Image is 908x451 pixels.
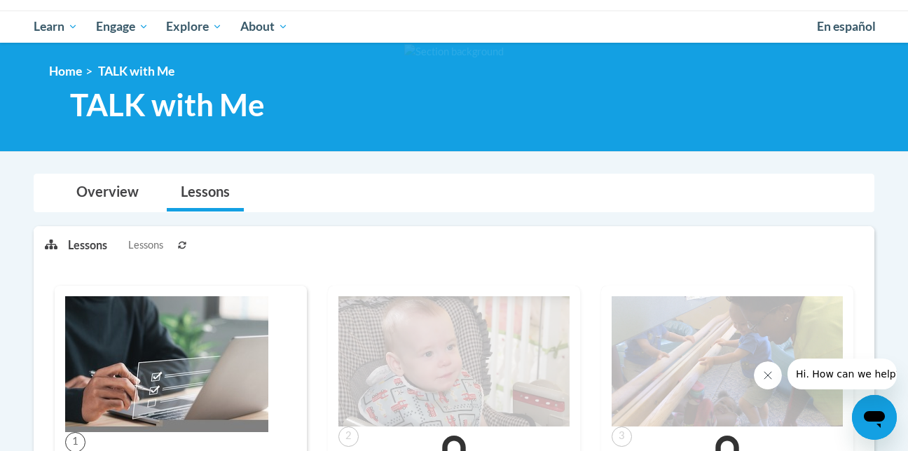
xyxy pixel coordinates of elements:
[404,44,504,60] img: Section background
[612,296,843,426] img: Course Image
[87,11,158,43] a: Engage
[8,10,113,21] span: Hi. How can we help?
[96,18,149,35] span: Engage
[13,11,895,43] div: Main menu
[787,359,897,389] iframe: Message from company
[612,426,632,447] span: 3
[808,12,885,41] a: En español
[65,296,268,432] img: Course Image
[98,64,174,78] span: TALK with Me
[754,361,782,389] iframe: Close message
[240,18,288,35] span: About
[70,86,265,123] span: TALK with Me
[128,237,163,253] span: Lessons
[62,174,153,211] a: Overview
[166,18,222,35] span: Explore
[817,19,876,34] span: En español
[338,296,570,426] img: Course Image
[157,11,231,43] a: Explore
[34,18,78,35] span: Learn
[68,237,107,253] p: Lessons
[25,11,87,43] a: Learn
[338,426,359,447] span: 2
[852,395,897,440] iframe: Button to launch messaging window
[167,174,244,211] a: Lessons
[231,11,297,43] a: About
[49,64,82,78] a: Home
